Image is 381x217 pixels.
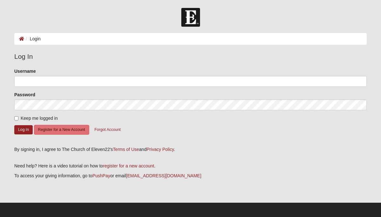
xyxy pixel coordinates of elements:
[14,173,367,179] p: To access your giving information, go to or email
[14,163,367,169] p: Need help? Here is a video tutorial on how to .
[14,92,35,98] label: Password
[92,173,110,178] a: PushPay
[34,125,89,135] button: Register for a New Account
[14,51,367,62] legend: Log In
[146,147,174,152] a: Privacy Policy
[14,146,367,153] div: By signing in, I agree to The Church of Eleven22's and .
[24,36,41,42] li: Login
[14,116,18,120] input: Keep me logged in
[14,125,33,134] button: Log In
[103,163,154,168] a: register for a new account
[113,147,139,152] a: Terms of Use
[90,125,125,135] button: Forgot Account
[181,8,200,27] img: Church of Eleven22 Logo
[21,116,58,121] span: Keep me logged in
[126,173,201,178] a: [EMAIL_ADDRESS][DOMAIN_NAME]
[14,68,36,74] label: Username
